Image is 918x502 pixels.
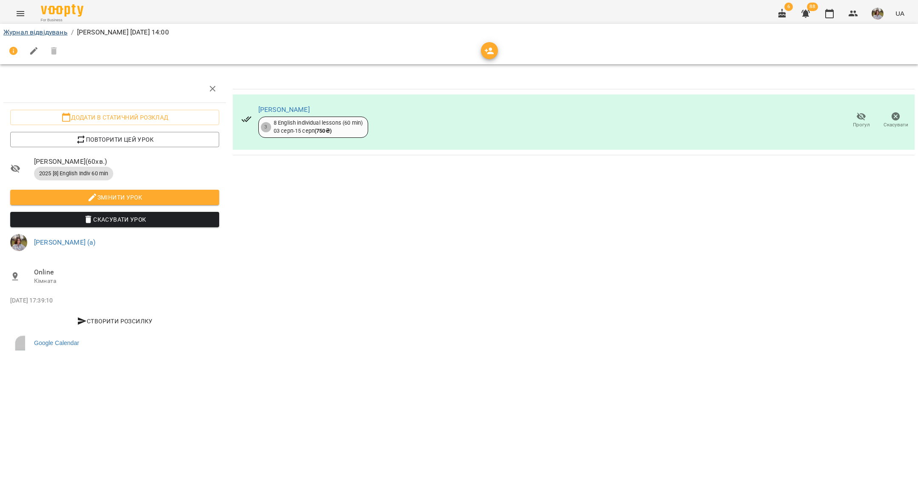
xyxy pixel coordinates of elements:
button: Змінити урок [10,190,219,205]
p: [DATE] 17:39:10 [10,297,219,305]
div: 8 English individual lessons (60 min) 03 серп - 15 серп [274,119,363,135]
img: 9k= [10,336,107,430]
button: Повторити цей урок [10,132,219,147]
a: Google Calendar [3,332,226,354]
img: 2afcea6c476e385b61122795339ea15c.jpg [872,8,884,20]
a: Журнал відвідувань [3,28,68,36]
img: Voopty Logo [41,4,83,17]
span: Скасувати Урок [17,214,212,225]
button: Скасувати Урок [10,212,219,227]
span: Створити розсилку [14,316,216,326]
a: [PERSON_NAME] (а) [34,238,96,246]
span: Змінити урок [17,192,212,203]
button: Прогул [844,108,878,132]
span: Прогул [853,121,870,128]
a: [PERSON_NAME] [258,106,310,114]
button: UA [892,6,908,21]
span: 2025 [8] English Indiv 60 min [34,170,113,177]
b: ( 750 ₴ ) [315,128,332,134]
span: UA [895,9,904,18]
span: 88 [807,3,818,11]
span: Додати в статичний розклад [17,112,212,123]
span: For Business [41,17,83,23]
button: Додати в статичний розклад [10,110,219,125]
span: 6 [784,3,793,11]
img: 2afcea6c476e385b61122795339ea15c.jpg [10,234,27,251]
span: Online [34,267,219,277]
span: Повторити цей урок [17,134,212,145]
nav: breadcrumb [3,27,915,37]
button: Створити розсилку [10,314,219,329]
div: 3 [261,122,271,132]
span: [PERSON_NAME] ( 60 хв. ) [34,157,219,167]
button: Menu [10,3,31,24]
p: [PERSON_NAME] [DATE] 14:00 [77,27,169,37]
li: / [71,27,74,37]
span: Скасувати [884,121,908,128]
p: Кімната [34,277,219,285]
button: Скасувати [878,108,913,132]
